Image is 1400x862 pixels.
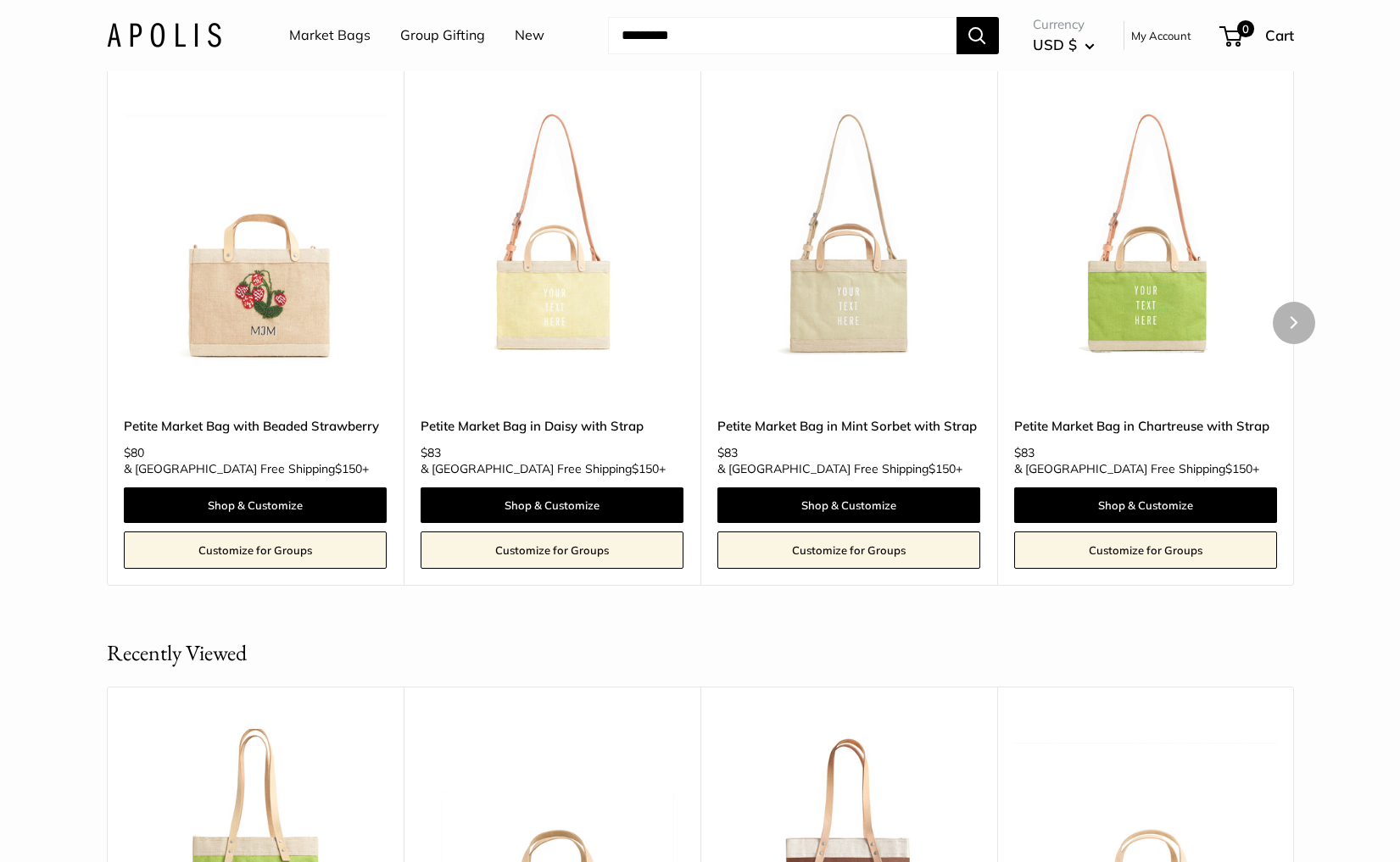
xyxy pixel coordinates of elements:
span: $150 [929,461,956,476]
img: Petite Market Bag in Mint Sorbet with Strap [717,103,980,365]
span: 0 [1236,20,1253,37]
a: 0 Cart [1221,22,1294,49]
span: & [GEOGRAPHIC_DATA] Free Shipping + [421,463,666,475]
a: Petite Market Bag with Beaded StrawberryPetite Market Bag with Beaded Strawberry [124,103,387,365]
a: Customize for Groups [717,531,980,569]
a: Petite Market Bag with Beaded Strawberry [124,416,387,436]
a: Customize for Groups [421,531,683,569]
a: Petite Market Bag in Chartreuse with Strap [1014,416,1277,436]
img: Petite Market Bag in Chartreuse with Strap [1014,103,1277,365]
a: Petite Market Bag in Mint Sorbet with StrapPetite Market Bag in Mint Sorbet with Strap [717,103,980,365]
span: Cart [1265,26,1294,44]
button: Next [1273,302,1315,344]
button: USD $ [1033,31,1095,58]
a: Shop & Customize [717,487,980,523]
span: $150 [632,461,659,476]
a: Petite Market Bag in Mint Sorbet with Strap [717,416,980,436]
span: $80 [124,445,144,460]
span: $83 [717,445,738,460]
a: Market Bags [289,23,371,48]
a: Shop & Customize [1014,487,1277,523]
a: Petite Market Bag in Chartreuse with StrapPetite Market Bag in Chartreuse with Strap [1014,103,1277,365]
span: $83 [421,445,441,460]
h2: Recently Viewed [107,637,247,670]
span: $83 [1014,445,1035,460]
img: Apolis [107,23,221,47]
span: USD $ [1033,36,1077,53]
input: Search... [608,17,957,54]
span: $150 [1225,461,1252,476]
span: Currency [1033,13,1095,36]
a: Group Gifting [400,23,485,48]
a: New [515,23,544,48]
span: $150 [335,461,362,476]
a: Shop & Customize [421,487,683,523]
a: My Account [1131,25,1191,46]
img: Petite Market Bag with Beaded Strawberry [124,103,387,365]
a: Customize for Groups [1014,531,1277,569]
a: Petite Market Bag in Daisy with Strap [421,416,683,436]
span: & [GEOGRAPHIC_DATA] Free Shipping + [1014,463,1259,475]
a: Petite Market Bag in Daisy with StrapPetite Market Bag in Daisy with Strap [421,103,683,365]
button: Search [957,17,999,54]
span: & [GEOGRAPHIC_DATA] Free Shipping + [717,463,962,475]
a: Shop & Customize [124,487,387,523]
span: & [GEOGRAPHIC_DATA] Free Shipping + [124,463,369,475]
a: Customize for Groups [124,531,387,569]
img: Petite Market Bag in Daisy with Strap [421,103,683,365]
